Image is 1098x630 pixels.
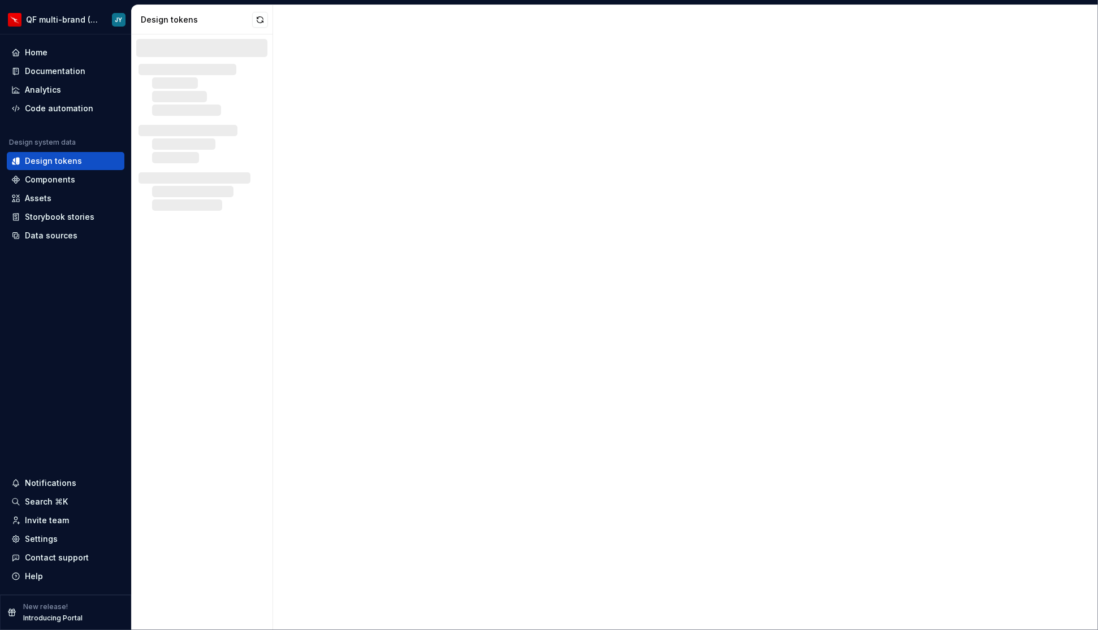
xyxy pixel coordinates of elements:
a: Documentation [7,62,124,80]
div: Documentation [25,66,85,77]
div: Notifications [25,477,76,489]
a: Analytics [7,81,124,99]
p: New release! [23,602,68,611]
div: Search ⌘K [25,496,68,507]
div: Analytics [25,84,61,95]
button: Contact support [7,549,124,567]
div: Help [25,571,43,582]
div: JY [115,15,123,24]
p: Introducing Portal [23,614,83,623]
div: Contact support [25,552,89,563]
a: Code automation [7,99,124,118]
a: Home [7,44,124,62]
div: Design tokens [25,155,82,167]
a: Settings [7,530,124,548]
div: Code automation [25,103,93,114]
div: Home [25,47,47,58]
button: Search ⌘K [7,493,124,511]
div: Design tokens [141,14,252,25]
button: QF multi-brand (Test)JY [2,7,129,32]
a: Assets [7,189,124,207]
a: Design tokens [7,152,124,170]
div: Storybook stories [25,211,94,223]
img: 6b187050-a3ed-48aa-8485-808e17fcee26.png [8,13,21,27]
div: Assets [25,193,51,204]
div: Data sources [25,230,77,241]
div: Design system data [9,138,76,147]
div: Components [25,174,75,185]
a: Data sources [7,227,124,245]
button: Help [7,567,124,585]
a: Invite team [7,511,124,529]
div: Invite team [25,515,69,526]
a: Storybook stories [7,208,124,226]
button: Notifications [7,474,124,492]
a: Components [7,171,124,189]
div: Settings [25,533,58,545]
div: QF multi-brand (Test) [26,14,98,25]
